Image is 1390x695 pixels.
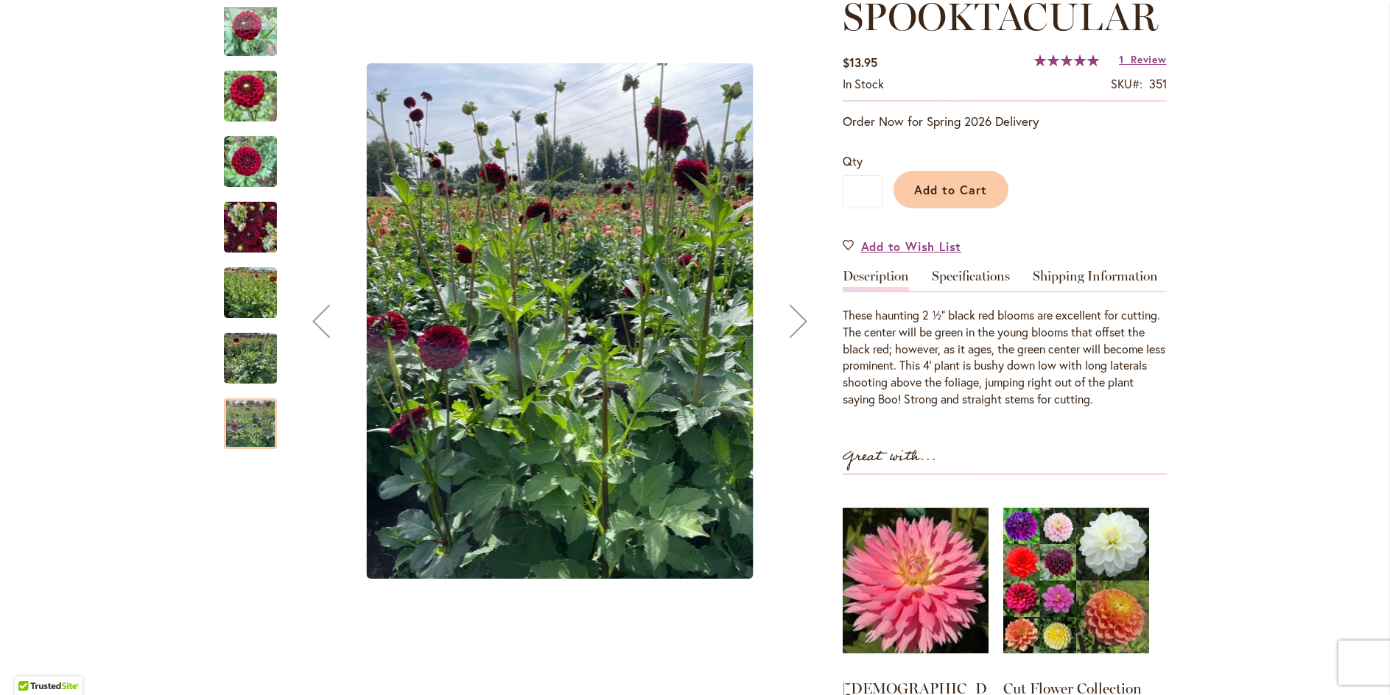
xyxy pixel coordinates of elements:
[843,269,909,291] a: Description
[843,307,1167,408] div: These haunting 2 ½” black red blooms are excellent for cutting. The center will be green in the y...
[843,113,1167,130] p: Order Now for Spring 2026 Delivery
[292,7,896,635] div: Product Images
[224,61,277,132] img: Spooktacular
[366,63,753,579] img: Spooktacular
[224,192,277,263] img: Spooktacular
[1111,76,1142,91] strong: SKU
[861,238,962,255] span: Add to Wish List
[224,187,292,253] div: Spooktacular
[843,76,884,93] div: Availability
[843,445,937,469] strong: Great with...
[1119,52,1124,66] span: 1
[224,7,277,29] div: Previous
[1149,76,1167,93] div: 351
[224,253,292,318] div: Spooktacular
[843,76,884,91] span: In stock
[224,258,277,328] img: Spooktacular
[292,7,828,635] div: SpooktacularSpooktacularSpooktacular
[843,54,877,70] span: $13.95
[1003,490,1149,672] img: Cut Flower Collection
[224,56,292,121] div: Spooktacular
[1131,52,1166,66] span: Review
[11,643,52,684] iframe: Launch Accessibility Center
[843,238,962,255] a: Add to Wish List
[843,153,863,169] span: Qty
[932,269,1010,291] a: Specifications
[843,490,989,672] img: GAY PRINCESS
[224,318,292,384] div: Spooktacular
[769,7,828,635] button: Next
[224,323,277,394] img: Spooktacular
[224,384,277,449] div: Spooktacular
[1034,54,1099,66] div: 100%
[914,182,987,197] span: Add to Cart
[894,171,1008,208] button: Add to Cart
[1119,52,1166,66] a: 1 Review
[292,7,351,635] button: Previous
[224,121,292,187] div: Spooktacular
[843,269,1167,408] div: Detailed Product Info
[1033,269,1158,291] a: Shipping Information
[292,7,828,635] div: Spooktacular
[224,127,277,197] img: Spooktacular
